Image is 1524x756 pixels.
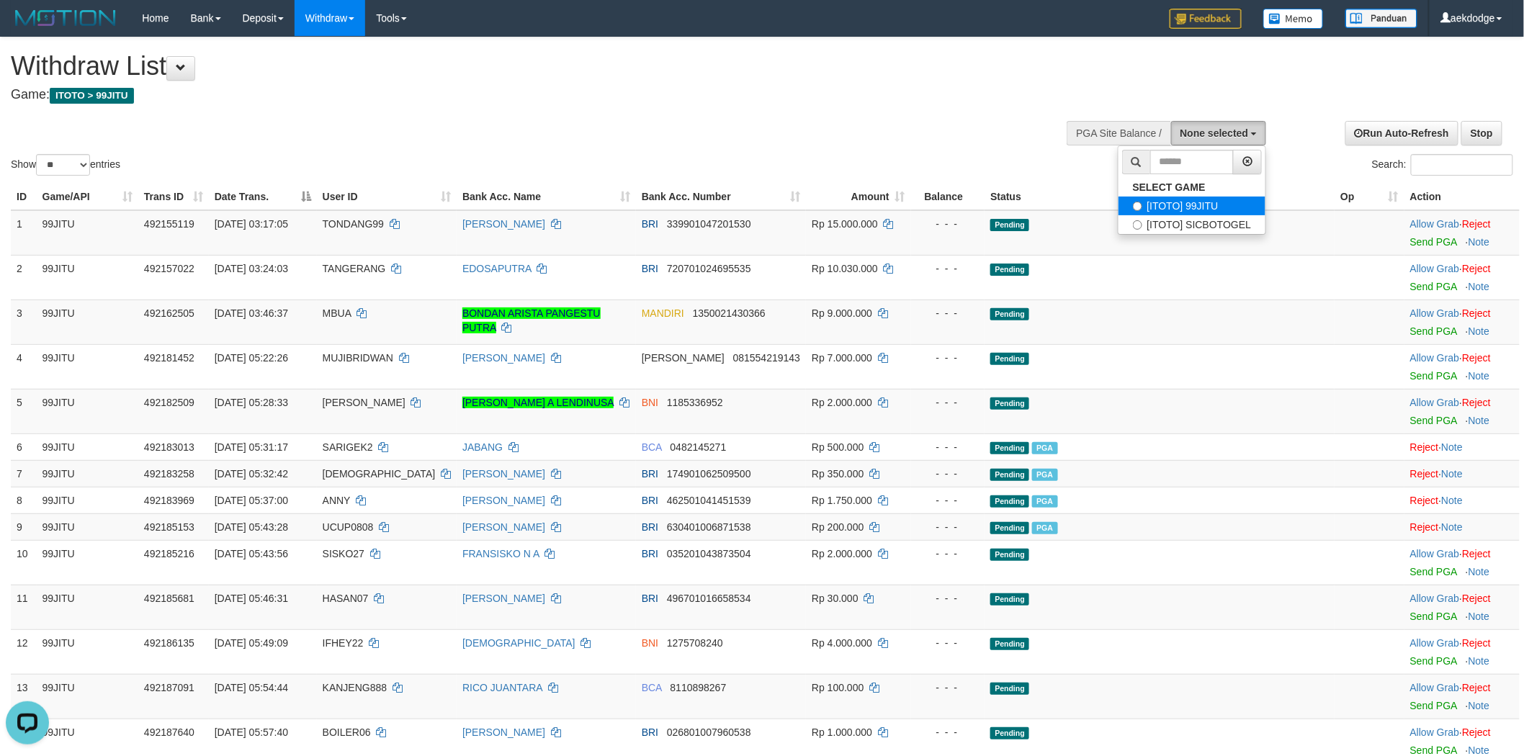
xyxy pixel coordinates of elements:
[144,521,194,533] span: 492185153
[1410,566,1457,577] a: Send PGA
[1410,370,1457,382] a: Send PGA
[323,441,373,453] span: SARIGEK2
[667,637,723,649] span: Copy 1275708240 to clipboard
[215,263,288,274] span: [DATE] 03:24:03
[215,548,288,559] span: [DATE] 05:43:56
[917,546,979,561] div: - - -
[1335,184,1404,210] th: Op: activate to sort column ascending
[36,154,90,176] select: Showentries
[917,306,979,320] div: - - -
[144,548,194,559] span: 492185216
[1469,611,1490,622] a: Note
[37,433,138,460] td: 99JITU
[462,521,545,533] a: [PERSON_NAME]
[462,397,614,408] a: [PERSON_NAME] A LENDINUSA
[990,727,1029,739] span: Pending
[667,548,751,559] span: Copy 035201043873504 to clipboard
[667,521,751,533] span: Copy 630401006871538 to clipboard
[1469,566,1490,577] a: Note
[215,352,288,364] span: [DATE] 05:22:26
[144,682,194,693] span: 492187091
[1410,593,1462,604] span: ·
[323,521,374,533] span: UCUP0808
[667,218,751,230] span: Copy 339901047201530 to clipboard
[917,680,979,695] div: - - -
[50,88,134,104] span: ITOTO > 99JITU
[1410,468,1439,480] a: Reject
[1441,495,1463,506] a: Note
[1410,637,1459,649] a: Allow Grab
[812,468,864,480] span: Rp 350.000
[1462,397,1491,408] a: Reject
[144,441,194,453] span: 492183013
[636,184,806,210] th: Bank Acc. Number: activate to sort column ascending
[812,263,878,274] span: Rp 10.030.000
[215,468,288,480] span: [DATE] 05:32:42
[1410,352,1459,364] a: Allow Grab
[144,468,194,480] span: 492183258
[1133,181,1206,193] b: SELECT GAME
[1462,352,1491,364] a: Reject
[1133,220,1142,230] input: [ITOTO] SICBOTOGEL
[642,441,662,453] span: BCA
[1410,593,1459,604] a: Allow Grab
[1410,415,1457,426] a: Send PGA
[1032,442,1057,454] span: Marked by aekevo
[11,433,37,460] td: 6
[990,442,1029,454] span: Pending
[1469,236,1490,248] a: Note
[37,540,138,585] td: 99JITU
[37,585,138,629] td: 99JITU
[917,467,979,481] div: - - -
[37,184,138,210] th: Game/API: activate to sort column ascending
[642,307,684,319] span: MANDIRI
[1411,154,1513,176] input: Search:
[144,495,194,506] span: 492183969
[642,263,658,274] span: BRI
[990,308,1029,320] span: Pending
[1410,325,1457,337] a: Send PGA
[1469,655,1490,667] a: Note
[917,520,979,534] div: - - -
[215,397,288,408] span: [DATE] 05:28:33
[642,352,725,364] span: [PERSON_NAME]
[462,468,545,480] a: [PERSON_NAME]
[812,495,872,506] span: Rp 1.750.000
[1032,522,1057,534] span: Marked by aekevo
[642,521,658,533] span: BRI
[911,184,985,210] th: Balance
[990,469,1029,481] span: Pending
[1410,397,1459,408] a: Allow Grab
[671,441,727,453] span: Copy 0482145271 to clipboard
[990,593,1029,606] span: Pending
[144,593,194,604] span: 492185681
[1345,121,1458,145] a: Run Auto-Refresh
[37,629,138,674] td: 99JITU
[812,521,864,533] span: Rp 200.000
[144,726,194,738] span: 492187640
[1404,513,1520,540] td: ·
[37,460,138,487] td: 99JITU
[806,184,911,210] th: Amount: activate to sort column ascending
[1404,184,1520,210] th: Action
[457,184,636,210] th: Bank Acc. Name: activate to sort column ascending
[812,637,872,649] span: Rp 4.000.000
[1462,548,1491,559] a: Reject
[317,184,457,210] th: User ID: activate to sort column ascending
[215,637,288,649] span: [DATE] 05:49:09
[1461,121,1502,145] a: Stop
[37,513,138,540] td: 99JITU
[11,460,37,487] td: 7
[144,263,194,274] span: 492157022
[1410,352,1462,364] span: ·
[1469,325,1490,337] a: Note
[1404,433,1520,460] td: ·
[1404,460,1520,487] td: ·
[37,487,138,513] td: 99JITU
[812,682,864,693] span: Rp 100.000
[1469,415,1490,426] a: Note
[642,593,658,604] span: BRI
[1404,629,1520,674] td: ·
[1119,197,1266,215] label: [ITOTO] 99JITU
[642,218,658,230] span: BRI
